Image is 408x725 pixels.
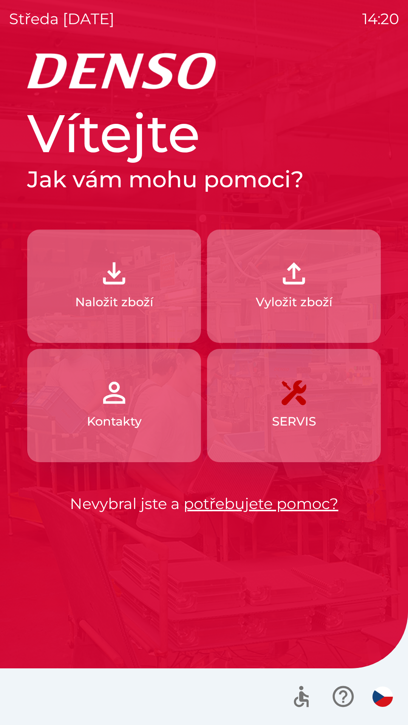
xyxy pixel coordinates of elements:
[97,257,131,290] img: 918cc13a-b407-47b8-8082-7d4a57a89498.png
[184,494,338,513] a: potřebujete pomoc?
[27,101,381,165] h1: Vítejte
[75,293,153,311] p: Naložit zboží
[256,293,332,311] p: Vyložit zboží
[277,257,311,290] img: 2fb22d7f-6f53-46d3-a092-ee91fce06e5d.png
[27,53,381,89] img: Logo
[362,8,399,30] p: 14:20
[207,349,381,462] button: SERVIS
[27,349,201,462] button: Kontakty
[87,412,142,430] p: Kontakty
[272,412,316,430] p: SERVIS
[27,492,381,515] p: Nevybral jste a
[9,8,114,30] p: středa [DATE]
[27,165,381,193] h2: Jak vám mohu pomoci?
[207,230,381,343] button: Vyložit zboží
[277,376,311,409] img: 7408382d-57dc-4d4c-ad5a-dca8f73b6e74.png
[372,686,393,707] img: cs flag
[27,230,201,343] button: Naložit zboží
[97,376,131,409] img: 072f4d46-cdf8-44b2-b931-d189da1a2739.png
